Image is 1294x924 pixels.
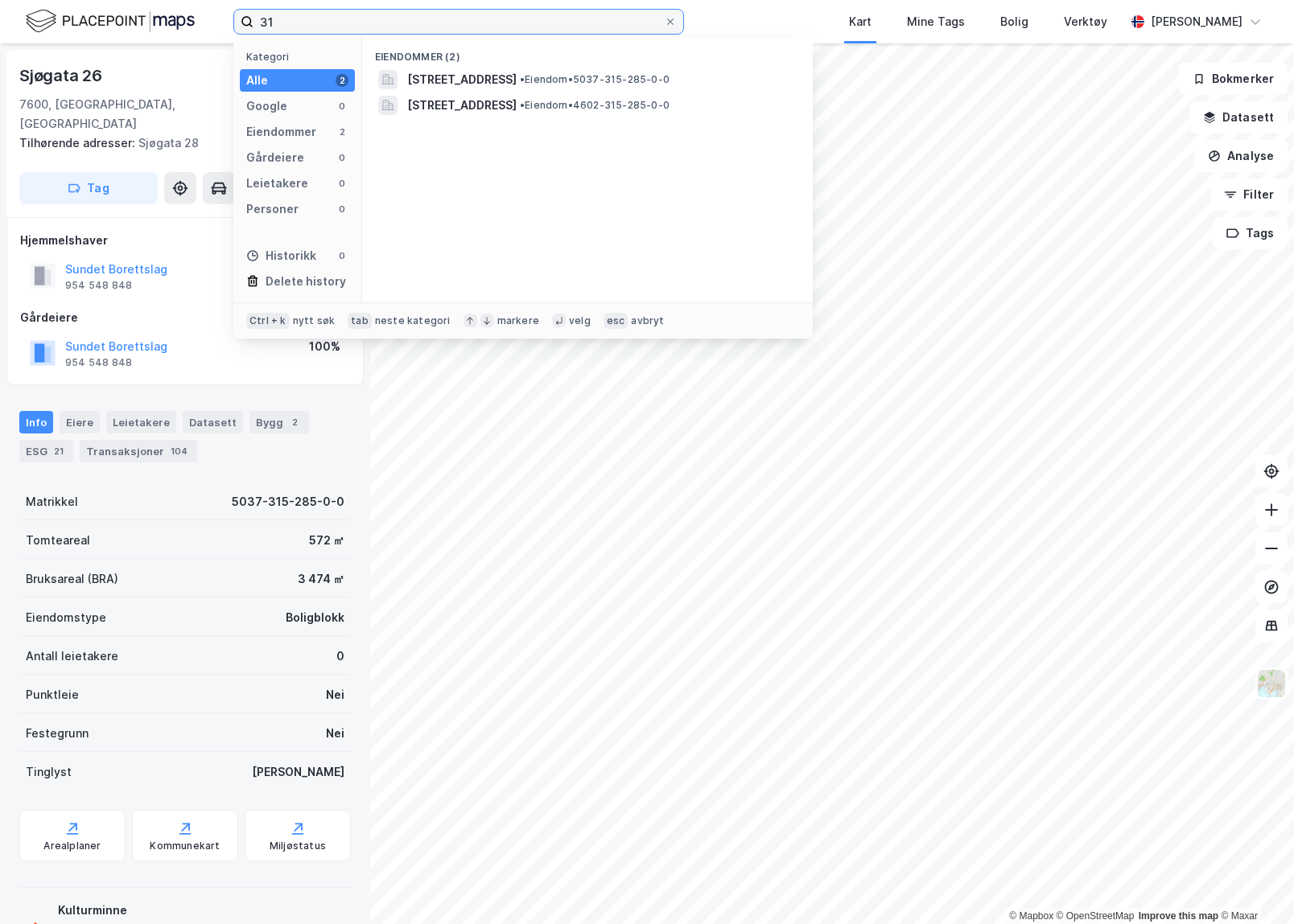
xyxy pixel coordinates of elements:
div: Sjøgata 28 [19,133,338,153]
div: nytt søk [293,314,336,327]
div: Leietakere [246,174,308,193]
span: [STREET_ADDRESS] [407,70,517,89]
div: 572 ㎡ [309,531,344,550]
div: Mine Tags [907,12,965,31]
div: Gårdeiere [20,308,350,327]
img: Z [1256,668,1287,699]
iframe: Chat Widget [1214,847,1294,924]
div: Eiendomstype [26,608,106,627]
div: 0 [336,151,348,164]
div: Google [246,97,287,116]
div: Gårdeiere [246,148,304,167]
div: Historikk [246,246,316,265]
div: 2 [336,125,348,138]
div: Boligblokk [286,608,344,627]
div: [PERSON_NAME] [252,762,344,782]
div: avbryt [631,314,664,327]
button: Filter [1210,179,1288,211]
div: Sjøgata 26 [19,63,105,88]
span: • [520,99,525,111]
div: 0 [336,177,348,190]
a: Improve this map [1139,910,1218,922]
div: Arealplaner [43,840,101,852]
div: esc [604,313,628,329]
img: logo.f888ab2527a4732fd821a326f86c7f29.svg [26,7,195,35]
div: Kategori [246,51,355,63]
button: Tag [19,172,158,204]
span: [STREET_ADDRESS] [407,96,517,115]
div: 100% [309,337,340,356]
div: Bygg [249,411,309,433]
div: Bolig [1000,12,1028,31]
div: Transaksjoner [80,440,197,462]
a: Mapbox [1009,910,1053,922]
span: Eiendom • 4602-315-285-0-0 [520,99,670,112]
div: Nei [326,685,344,704]
div: Alle [246,71,268,90]
div: 954 548 848 [65,356,132,369]
div: Bruksareal (BRA) [26,569,118,589]
div: Antall leietakere [26,647,118,666]
div: Festegrunn [26,724,89,743]
div: 2 [286,414,303,430]
div: Eiere [60,411,100,433]
div: velg [569,314,591,327]
span: • [520,73,525,85]
button: Bokmerker [1179,63,1288,95]
div: Punktleie [26,685,79,704]
div: Eiendommer (2) [362,38,813,67]
div: Datasett [183,411,243,433]
div: 7600, [GEOGRAPHIC_DATA], [GEOGRAPHIC_DATA] [19,95,259,133]
div: Info [19,411,53,433]
div: 104 [167,443,191,459]
div: 0 [336,647,344,666]
div: tab [348,313,372,329]
div: 0 [336,249,348,262]
div: 3 474 ㎡ [298,569,344,589]
div: 0 [336,100,348,113]
div: Leietakere [106,411,176,433]
button: Analyse [1194,140,1288,172]
div: Hjemmelshaver [20,231,350,250]
div: [PERSON_NAME] [1151,12,1242,31]
div: Kart [849,12,872,31]
button: Tags [1213,217,1288,249]
div: Matrikkel [26,492,78,511]
div: Personer [246,199,299,219]
div: Kommunekart [150,840,220,852]
div: 2 [336,74,348,87]
div: Ctrl + k [246,313,290,329]
div: 954 548 848 [65,279,132,292]
div: 0 [336,203,348,216]
div: Miljøstatus [270,840,326,852]
div: Nei [326,724,344,743]
a: OpenStreetMap [1057,910,1135,922]
span: Eiendom • 5037-315-285-0-0 [520,73,670,86]
div: 5037-315-285-0-0 [232,492,344,511]
div: Verktøy [1064,12,1107,31]
div: Eiendommer [246,122,316,142]
input: Søk på adresse, matrikkel, gårdeiere, leietakere eller personer [253,10,664,34]
div: 21 [51,443,67,459]
div: Delete history [266,272,346,291]
button: Datasett [1189,101,1288,133]
div: markere [497,314,539,327]
div: Tomteareal [26,531,90,550]
div: Tinglyst [26,762,72,782]
div: Kulturminne [58,901,344,920]
div: neste kategori [375,314,451,327]
div: ESG [19,440,73,462]
span: Tilhørende adresser: [19,136,138,150]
